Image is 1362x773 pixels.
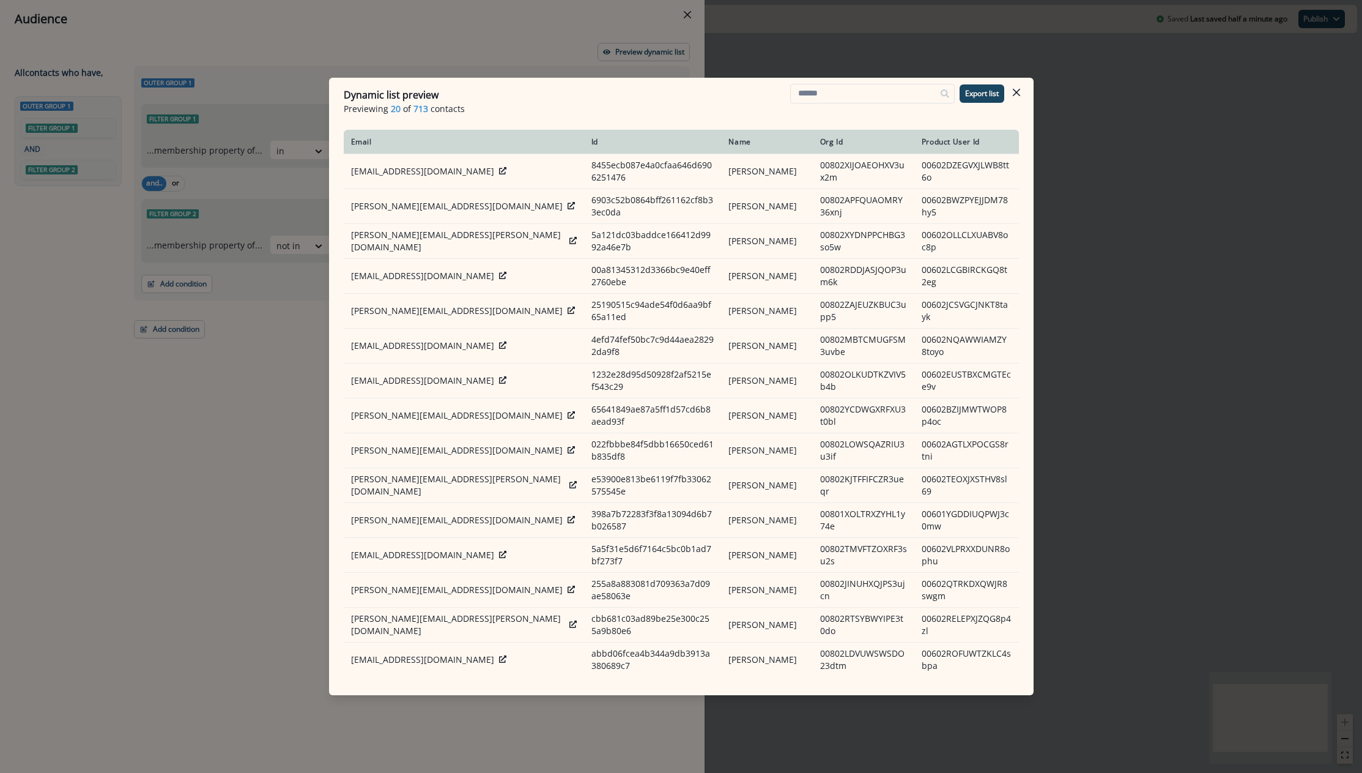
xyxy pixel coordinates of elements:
[922,137,1012,147] div: Product User Id
[584,329,722,364] td: 4efd74fef50bc7c9d44aea28292da9f8
[914,189,1019,224] td: 00602BWZPYEJJDM78hy5
[813,224,914,259] td: 00802XYDNPPCHBG3so5w
[813,189,914,224] td: 00802APFQUAOMRY36xnj
[914,224,1019,259] td: 00602OLLCLXUABV8oc8p
[813,294,914,329] td: 00802ZAJEUZKBUC3upp5
[813,259,914,294] td: 00802RDDJASJQOP3um6k
[728,137,805,147] div: Name
[584,259,722,294] td: 00a81345312d3366bc9e40eff2760ebe
[813,573,914,608] td: 00802JINUHXQJPS3ujcn
[413,102,428,115] span: 713
[721,573,812,608] td: [PERSON_NAME]
[584,468,722,503] td: e53900e813be6119f7fb33062575545e
[584,643,722,678] td: abbd06fcea4b344a9db3913a380689c7
[584,154,722,189] td: 8455ecb087e4a0cfaa646d6906251476
[391,102,401,115] span: 20
[960,84,1004,103] button: Export list
[813,468,914,503] td: 00802KJTFFIFCZR3ueqr
[914,329,1019,364] td: 00602NQAWWIAMZY8toyo
[721,398,812,433] td: [PERSON_NAME]
[965,89,999,98] p: Export list
[914,608,1019,643] td: 00602RELEPXJZQG8p4zl
[351,229,564,253] p: [PERSON_NAME][EMAIL_ADDRESS][PERSON_NAME][DOMAIN_NAME]
[721,259,812,294] td: [PERSON_NAME]
[914,154,1019,189] td: 00602DZEGVXJLWB8tt6o
[721,503,812,538] td: [PERSON_NAME]
[584,573,722,608] td: 255a8a883081d709363a7d09ae58063e
[813,398,914,433] td: 00802YCDWGXRFXU3t0bl
[344,102,1019,115] p: Previewing of contacts
[914,538,1019,573] td: 00602VLPRXXDUNR8ophu
[584,224,722,259] td: 5a121dc03baddce166412d9992a46e7b
[721,433,812,468] td: [PERSON_NAME]
[914,398,1019,433] td: 00602BZIJMWTWOP8p4oc
[351,375,494,387] p: [EMAIL_ADDRESS][DOMAIN_NAME]
[584,538,722,573] td: 5a5f31e5d6f7164c5bc0b1ad7bf273f7
[914,643,1019,678] td: 00602ROFUWTZKLC4sbpa
[813,433,914,468] td: 00802LOWSQAZRIU3u3if
[813,643,914,678] td: 00802LDVUWSWSDO23dtm
[584,294,722,329] td: 25190515c94ade54f0d6aa9bf65a11ed
[721,608,812,643] td: [PERSON_NAME]
[351,409,563,422] p: [PERSON_NAME][EMAIL_ADDRESS][DOMAIN_NAME]
[351,305,563,317] p: [PERSON_NAME][EMAIL_ADDRESS][DOMAIN_NAME]
[351,165,494,177] p: [EMAIL_ADDRESS][DOMAIN_NAME]
[584,189,722,224] td: 6903c52b0864bff261162cf8b33ec0da
[914,433,1019,468] td: 00602AGTLXPOCGS8rtni
[351,584,563,596] p: [PERSON_NAME][EMAIL_ADDRESS][DOMAIN_NAME]
[721,538,812,573] td: [PERSON_NAME]
[351,654,494,666] p: [EMAIL_ADDRESS][DOMAIN_NAME]
[351,200,563,212] p: [PERSON_NAME][EMAIL_ADDRESS][DOMAIN_NAME]
[813,154,914,189] td: 00802XIJOAEOHXV3ux2m
[584,503,722,538] td: 398a7b72283f3f8a13094d6b7b026587
[721,224,812,259] td: [PERSON_NAME]
[584,364,722,398] td: 1232e28d95d50928f2af5215ef543c29
[914,259,1019,294] td: 00602LCGBIRCKGQ8t2eg
[351,270,494,282] p: [EMAIL_ADDRESS][DOMAIN_NAME]
[721,189,812,224] td: [PERSON_NAME]
[351,137,577,147] div: Email
[820,137,907,147] div: Org Id
[721,643,812,678] td: [PERSON_NAME]
[813,364,914,398] td: 00802OLKUDTKZVIV5b4b
[721,468,812,503] td: [PERSON_NAME]
[584,433,722,468] td: 022fbbbe84f5dbb16650ced61b835df8
[914,294,1019,329] td: 00602JCSVGCJNKT8tayk
[344,88,439,102] p: Dynamic list preview
[584,608,722,643] td: cbb681c03ad89be25e300c255a9b80e6
[351,549,494,561] p: [EMAIL_ADDRESS][DOMAIN_NAME]
[721,329,812,364] td: [PERSON_NAME]
[721,154,812,189] td: [PERSON_NAME]
[351,340,494,352] p: [EMAIL_ADDRESS][DOMAIN_NAME]
[721,364,812,398] td: [PERSON_NAME]
[351,473,564,498] p: [PERSON_NAME][EMAIL_ADDRESS][PERSON_NAME][DOMAIN_NAME]
[813,608,914,643] td: 00802RTSYBWYIPE3t0do
[721,294,812,329] td: [PERSON_NAME]
[813,503,914,538] td: 00801XOLTRXZYHL1y74e
[351,613,564,637] p: [PERSON_NAME][EMAIL_ADDRESS][PERSON_NAME][DOMAIN_NAME]
[813,329,914,364] td: 00802MBTCMUGFSM3uvbe
[914,503,1019,538] td: 00601YGDDIUQPWJ3c0mw
[351,444,563,457] p: [PERSON_NAME][EMAIL_ADDRESS][DOMAIN_NAME]
[813,538,914,573] td: 00802TMVFTZOXRF3su2s
[1007,83,1026,102] button: Close
[914,468,1019,503] td: 00602TEOXJXSTHV8sl69
[584,398,722,433] td: 65641849ae87a5ff1d57cd6b8aead93f
[351,514,563,526] p: [PERSON_NAME][EMAIL_ADDRESS][DOMAIN_NAME]
[914,364,1019,398] td: 00602EUSTBXCMGTEce9v
[591,137,714,147] div: Id
[914,573,1019,608] td: 00602QTRKDXQWJR8swgm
